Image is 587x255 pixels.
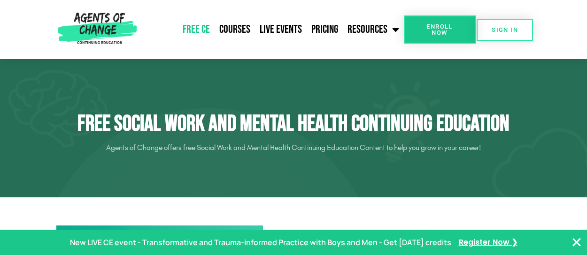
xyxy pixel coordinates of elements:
[31,111,556,138] h1: Free Social Work and Mental Health Continuing Education
[477,19,533,41] a: SIGN IN
[307,18,343,41] a: Pricing
[343,18,404,41] a: Resources
[404,15,476,44] a: Enroll Now
[571,237,582,248] button: Close Banner
[215,18,255,41] a: Courses
[140,18,404,41] nav: Menu
[178,18,215,41] a: Free CE
[419,23,461,36] span: Enroll Now
[459,236,517,249] a: Register Now ❯
[70,236,451,249] p: New LIVE CE event - Transformative and Trauma-informed Practice with Boys and Men - Get [DATE] cr...
[31,140,556,155] p: Agents of Change offers free Social Work and Mental Health Continuing Education Content to help y...
[492,27,518,33] span: SIGN IN
[255,18,307,41] a: Live Events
